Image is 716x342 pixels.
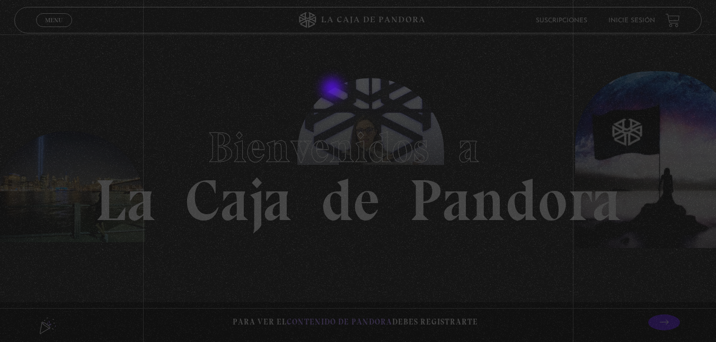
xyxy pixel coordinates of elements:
[208,122,509,173] span: Bienvenidos a
[45,17,63,23] span: Menu
[233,315,478,329] p: Para ver el debes registrarte
[41,26,66,33] span: Cerrar
[95,113,621,230] h1: La Caja de Pandora
[287,317,392,327] span: contenido de Pandora
[536,17,587,24] a: Suscripciones
[666,13,680,27] a: View your shopping cart
[608,17,655,24] a: Inicie sesión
